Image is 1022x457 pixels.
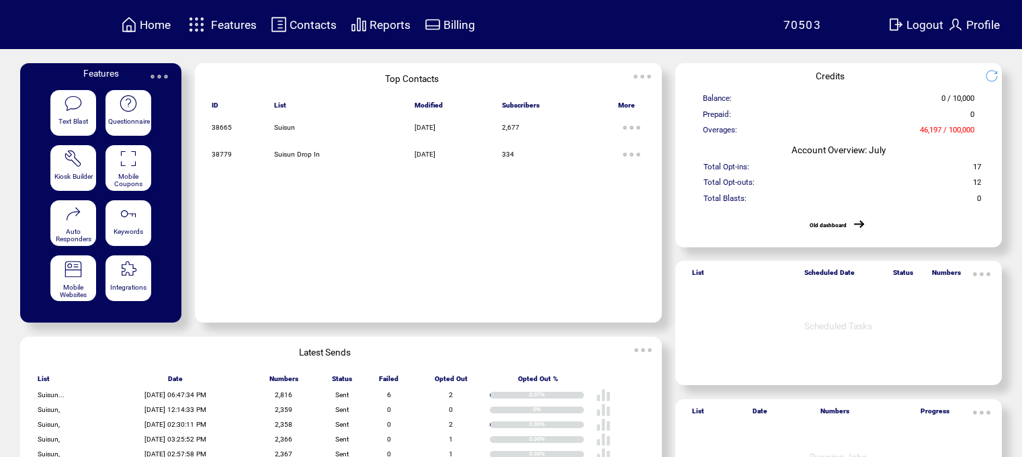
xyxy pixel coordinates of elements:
[105,145,151,192] a: Mobile Coupons
[906,18,943,32] span: Logout
[886,14,945,35] a: Logout
[618,141,645,168] img: ellypsis.svg
[38,391,65,399] span: Suisun...
[415,124,435,131] span: [DATE]
[435,375,468,388] span: Opted Out
[110,284,146,291] span: Integrations
[387,406,391,413] span: 0
[38,421,60,428] span: Suisun,
[502,101,540,115] span: Subscribers
[211,18,257,32] span: Features
[932,269,961,282] span: Numbers
[920,125,974,140] span: 46,197 / 100,000
[58,118,88,125] span: Text Blast
[630,337,656,364] img: ellypsis.svg
[114,173,142,188] span: Mobile Coupons
[977,194,981,209] span: 0
[60,284,87,298] span: Mobile Websites
[596,403,611,417] img: poll%20-%20white.svg
[140,18,171,32] span: Home
[105,200,151,247] a: Keywords
[119,14,173,35] a: Home
[529,421,584,428] div: 0.08%
[351,16,367,33] img: chart.svg
[704,177,755,193] span: Total Opt-outs:
[183,11,259,38] a: Features
[973,162,981,177] span: 17
[529,392,584,399] div: 0.07%
[335,406,349,413] span: Sent
[502,151,514,158] span: 334
[970,110,974,125] span: 0
[144,391,206,399] span: [DATE] 06:47:34 PM
[423,14,477,35] a: Billing
[275,391,292,399] span: 2,816
[144,421,206,428] span: [DATE] 02:30:11 PM
[792,144,886,155] span: Account Overview: July
[299,347,351,358] span: Latest Sends
[704,162,749,177] span: Total Opt-ins:
[105,90,151,136] a: Questionnaire
[449,421,453,428] span: 2
[275,435,292,443] span: 2,366
[274,151,320,158] span: Suisun Drop In
[629,63,656,90] img: ellypsis.svg
[168,375,183,388] span: Date
[275,421,292,428] span: 2,358
[64,204,83,223] img: auto-responders.svg
[38,375,50,388] span: List
[335,391,349,399] span: Sent
[50,255,96,302] a: Mobile Websites
[783,18,822,32] span: 70503
[703,125,737,140] span: Overages:
[50,200,96,247] a: Auto Responders
[968,399,995,426] img: ellypsis.svg
[816,71,845,81] span: Credits
[114,228,143,235] span: Keywords
[753,407,767,421] span: Date
[274,124,295,131] span: Suisun
[119,260,138,279] img: integrations.svg
[83,68,119,79] span: Features
[387,421,391,428] span: 0
[893,269,913,282] span: Status
[379,375,398,388] span: Failed
[212,151,232,158] span: 38779
[121,16,137,33] img: home.svg
[146,63,173,90] img: ellypsis.svg
[449,406,453,413] span: 0
[596,432,611,447] img: poll%20-%20white.svg
[54,173,93,180] span: Kiosk Builder
[119,94,138,113] img: questionnaire.svg
[119,149,138,168] img: coupons.svg
[64,94,83,113] img: text-blast.svg
[502,124,519,131] span: 2,677
[50,90,96,136] a: Text Blast
[271,16,287,33] img: contacts.svg
[108,118,150,125] span: Questionnaire
[335,421,349,428] span: Sent
[385,73,439,84] span: Top Contacts
[704,194,747,209] span: Total Blasts:
[50,145,96,192] a: Kiosk Builder
[947,16,964,33] img: profile.svg
[38,406,60,413] span: Suisun,
[973,177,981,193] span: 12
[921,407,949,421] span: Progress
[518,375,558,388] span: Opted Out %
[38,435,60,443] span: Suisun,
[425,16,441,33] img: creidtcard.svg
[941,93,974,109] span: 0 / 10,000
[692,407,704,421] span: List
[703,110,731,125] span: Prepaid:
[212,101,218,115] span: ID
[387,391,391,399] span: 6
[212,124,232,131] span: 38665
[387,435,391,443] span: 0
[105,255,151,302] a: Integrations
[810,222,847,229] a: Old dashboard
[703,93,732,109] span: Balance:
[144,435,206,443] span: [DATE] 03:25:52 PM
[415,151,435,158] span: [DATE]
[64,260,83,279] img: mobile-websites.svg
